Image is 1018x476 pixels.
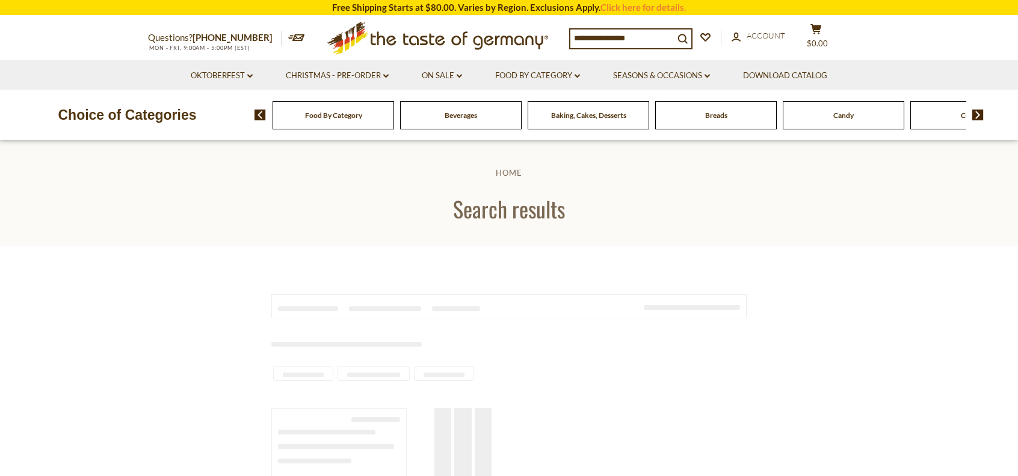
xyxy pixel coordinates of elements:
a: [PHONE_NUMBER] [193,32,273,43]
span: MON - FRI, 9:00AM - 5:00PM (EST) [148,45,250,51]
p: Questions? [148,30,282,46]
img: previous arrow [255,110,266,120]
a: Oktoberfest [191,69,253,82]
a: Beverages [445,111,477,120]
a: On Sale [422,69,462,82]
a: Download Catalog [743,69,827,82]
a: Christmas - PRE-ORDER [286,69,389,82]
h1: Search results [37,195,981,222]
span: $0.00 [807,39,828,48]
a: Click here for details. [600,2,686,13]
span: Account [747,31,785,40]
a: Cereal [961,111,981,120]
img: next arrow [972,110,984,120]
a: Candy [833,111,854,120]
a: Food By Category [495,69,580,82]
a: Food By Category [305,111,362,120]
button: $0.00 [798,23,834,54]
a: Account [732,29,785,43]
a: Breads [705,111,727,120]
a: Home [496,168,522,178]
a: Seasons & Occasions [613,69,710,82]
a: Baking, Cakes, Desserts [551,111,626,120]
